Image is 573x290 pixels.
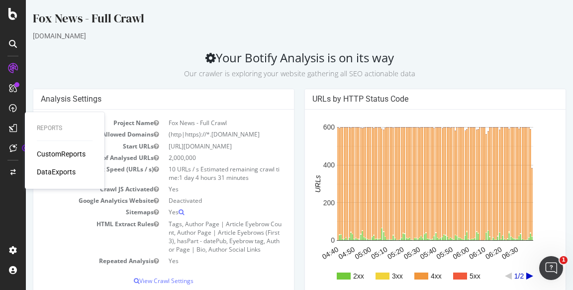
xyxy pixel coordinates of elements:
[15,129,138,140] td: Allowed Domains
[7,31,540,41] div: [DOMAIN_NAME]
[297,161,309,169] text: 400
[475,245,494,261] text: 06:30
[366,272,377,280] text: 3xx
[442,245,461,261] text: 06:10
[409,245,429,261] text: 05:50
[444,272,455,280] text: 5xx
[15,206,138,218] td: Sitemaps
[138,163,261,183] td: 10 URLs / s Estimated remaining crawl time:
[138,129,261,140] td: (http|https)://*.[DOMAIN_NAME]
[311,245,331,261] text: 04:50
[344,245,363,261] text: 05:10
[138,152,261,163] td: 2,000,000
[327,245,347,261] text: 05:00
[138,255,261,267] td: Yes
[297,199,309,207] text: 200
[21,144,30,152] div: Tooltip anchor
[15,195,138,206] td: Google Analytics Website
[393,245,412,261] text: 05:40
[297,124,309,132] text: 600
[37,149,86,159] a: CustomReports
[15,163,138,183] td: Max Speed (URLs / s)
[158,69,389,78] small: Our crawler is exploring your website gathering all SEO actionable data
[138,117,261,129] td: Fox News - Full Crawl
[305,237,309,245] text: 0
[327,272,338,280] text: 2xx
[15,117,138,129] td: Project Name
[288,175,296,193] text: URLs
[458,245,477,261] text: 06:20
[405,272,416,280] text: 4xx
[488,272,498,280] text: 1/2
[7,10,540,31] div: Fox News - Full Crawl
[377,245,396,261] text: 05:30
[37,124,93,133] div: Reports
[138,141,261,152] td: [URL][DOMAIN_NAME]
[15,277,261,285] p: View Crawl Settings
[138,218,261,256] td: Tags, Author Page | Article Eyebrow Count, Author Page | Article Eyebrows (First 3), hasPart - da...
[15,218,138,256] td: HTML Extract Rules
[37,167,76,177] a: DataExports
[15,141,138,152] td: Start URLs
[286,94,532,104] h4: URLs by HTTP Status Code
[7,51,540,79] h2: Your Botify Analysis is on its way
[295,245,314,261] text: 04:40
[15,152,138,163] td: Max # of Analysed URLs
[15,94,261,104] h4: Analysis Settings
[539,256,563,280] iframe: Intercom live chat
[138,206,261,218] td: Yes
[15,255,138,267] td: Repeated Analysis
[560,256,568,264] span: 1
[425,245,445,261] text: 06:00
[138,183,261,195] td: Yes
[153,173,223,182] span: 1 day 4 hours 31 minutes
[138,195,261,206] td: Deactivated
[15,183,138,195] td: Crawl JS Activated
[360,245,380,261] text: 05:20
